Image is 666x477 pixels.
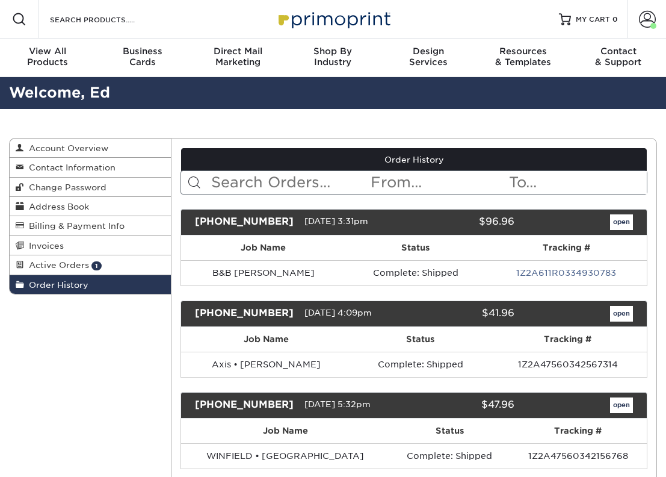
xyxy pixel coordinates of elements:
span: Active Orders [24,260,89,270]
input: Search Orders... [210,171,369,194]
span: Resources [476,46,571,57]
a: DesignServices [381,39,476,77]
span: Direct Mail [190,46,285,57]
div: & Templates [476,46,571,67]
div: & Support [571,46,666,67]
a: Shop ByIndustry [285,39,380,77]
td: WINFIELD • [GEOGRAPHIC_DATA] [181,443,389,469]
div: [PHONE_NUMBER] [186,306,304,322]
th: Tracking # [510,419,647,443]
a: Address Book [10,197,171,216]
span: Shop By [285,46,380,57]
a: Billing & Payment Info [10,216,171,235]
input: From... [369,171,508,194]
span: Invoices [24,241,64,251]
span: [DATE] 4:09pm [304,308,372,317]
a: BusinessCards [95,39,190,77]
td: Complete: Shipped [390,443,510,469]
a: open [610,214,633,230]
a: Active Orders 1 [10,255,171,275]
span: MY CART [576,14,610,25]
span: Contact [571,46,666,57]
td: 1Z2A47560342567314 [489,352,647,377]
a: Change Password [10,178,171,197]
input: SEARCH PRODUCTS..... [49,12,166,26]
a: Resources& Templates [476,39,571,77]
div: $41.96 [405,306,523,322]
th: Job Name [181,419,389,443]
div: Cards [95,46,190,67]
img: Primoprint [273,6,393,32]
a: Direct MailMarketing [190,39,285,77]
div: Services [381,46,476,67]
a: Account Overview [10,139,171,158]
span: Contact Information [24,163,116,172]
div: [PHONE_NUMBER] [186,397,304,413]
a: open [610,306,633,322]
div: Marketing [190,46,285,67]
td: Axis • [PERSON_NAME] [181,352,351,377]
span: Change Password [24,182,106,192]
a: Order History [10,275,171,294]
span: Account Overview [24,143,108,153]
a: Invoices [10,236,171,255]
th: Status [346,235,486,260]
th: Status [352,327,489,352]
th: Status [390,419,510,443]
div: $47.96 [405,397,523,413]
span: 1 [91,261,102,270]
span: Order History [24,280,88,290]
th: Job Name [181,235,345,260]
span: Address Book [24,202,89,211]
td: 1Z2A47560342156768 [510,443,647,469]
th: Tracking # [486,235,647,260]
a: Order History [181,148,647,171]
td: Complete: Shipped [346,260,486,285]
span: Design [381,46,476,57]
div: $96.96 [405,214,523,230]
iframe: Google Customer Reviews [3,440,102,473]
span: Billing & Payment Info [24,221,125,231]
th: Tracking # [489,327,647,352]
div: Industry [285,46,380,67]
a: open [610,397,633,413]
span: 0 [612,15,618,23]
input: To... [508,171,647,194]
th: Job Name [181,327,351,352]
span: Business [95,46,190,57]
span: [DATE] 5:32pm [304,399,371,409]
div: [PHONE_NUMBER] [186,214,304,230]
span: [DATE] 3:31pm [304,216,368,226]
td: B&B [PERSON_NAME] [181,260,345,285]
a: Contact Information [10,158,171,177]
a: Contact& Support [571,39,666,77]
a: 1Z2A611R0334930783 [516,268,616,278]
td: Complete: Shipped [352,352,489,377]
